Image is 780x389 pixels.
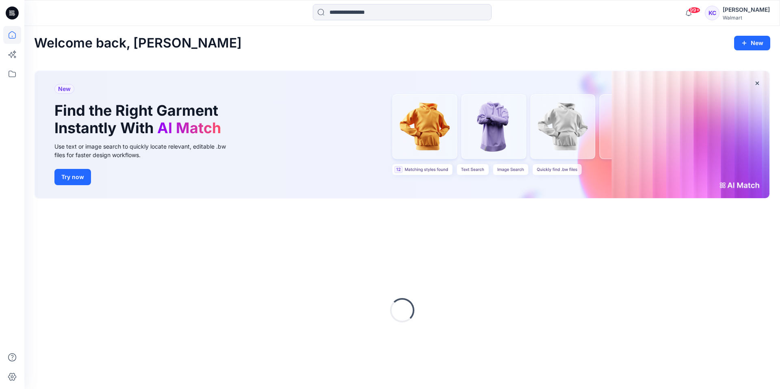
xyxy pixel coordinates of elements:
[734,36,770,50] button: New
[58,84,71,94] span: New
[34,36,242,51] h2: Welcome back, [PERSON_NAME]
[705,6,719,20] div: KC
[723,15,770,21] div: Walmart
[157,119,221,137] span: AI Match
[54,169,91,185] button: Try now
[54,102,225,137] h1: Find the Right Garment Instantly With
[54,142,237,159] div: Use text or image search to quickly locate relevant, editable .bw files for faster design workflows.
[688,7,700,13] span: 99+
[723,5,770,15] div: [PERSON_NAME]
